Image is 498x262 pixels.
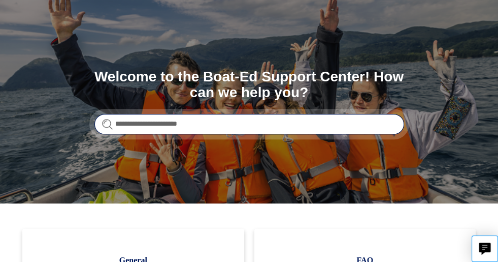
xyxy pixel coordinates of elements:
[94,114,404,134] input: Search
[472,236,498,262] button: Live chat
[94,69,404,101] h1: Welcome to the Boat-Ed Support Center! How can we help you?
